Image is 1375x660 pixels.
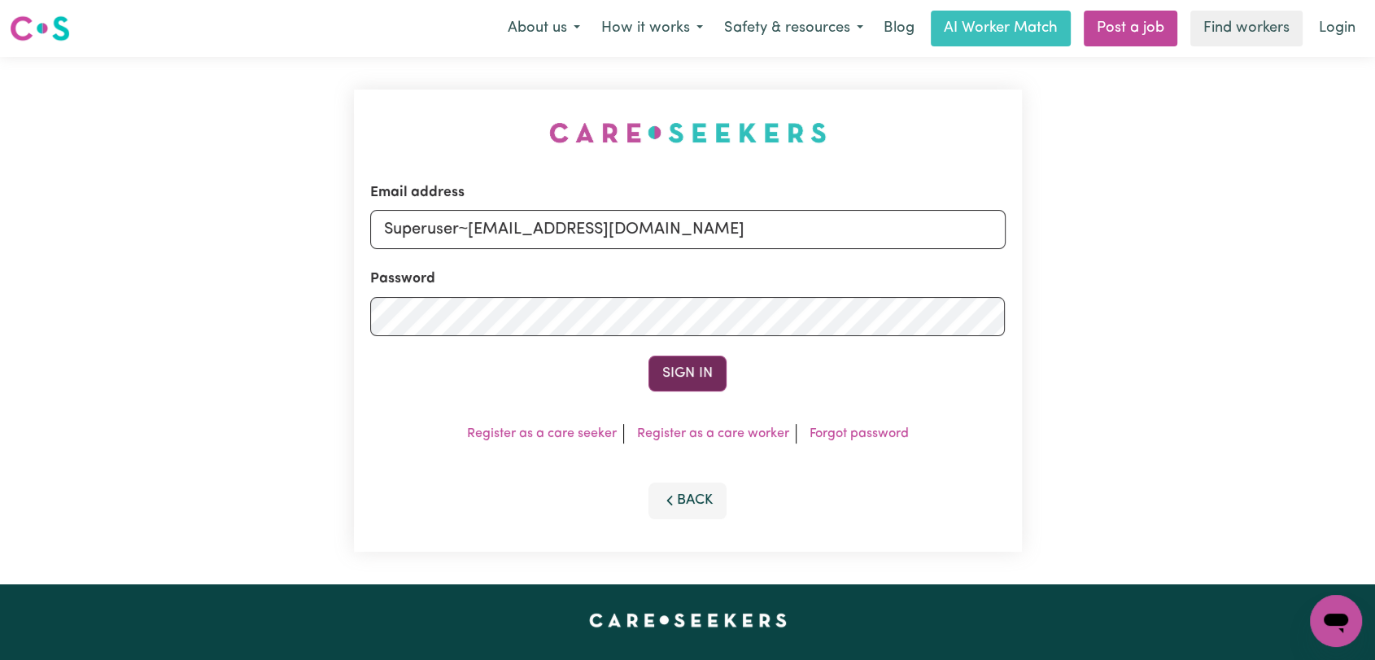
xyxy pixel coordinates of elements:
a: Register as a care worker [637,427,789,440]
img: Careseekers logo [10,14,70,43]
a: Forgot password [810,427,909,440]
label: Password [370,269,435,290]
label: Email address [370,182,465,203]
a: Careseekers home page [589,614,787,627]
button: About us [497,11,591,46]
a: Register as a care seeker [467,427,617,440]
button: Safety & resources [714,11,874,46]
a: AI Worker Match [931,11,1071,46]
button: Back [648,483,727,518]
button: How it works [591,11,714,46]
a: Blog [874,11,924,46]
a: Careseekers logo [10,10,70,47]
a: Find workers [1190,11,1303,46]
input: Email address [370,210,1006,249]
a: Post a job [1084,11,1177,46]
a: Login [1309,11,1365,46]
iframe: Button to launch messaging window [1310,595,1362,647]
button: Sign In [648,356,727,391]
